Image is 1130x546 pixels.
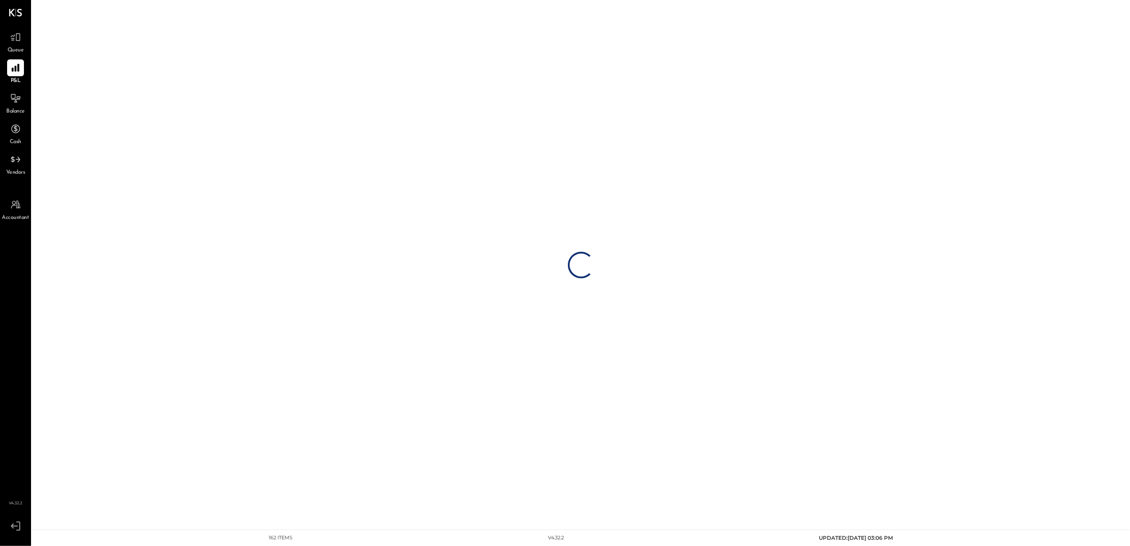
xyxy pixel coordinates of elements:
span: Balance [6,108,25,116]
span: Vendors [6,169,25,177]
a: Accountant [0,196,31,222]
a: Vendors [0,151,31,177]
span: UPDATED: [DATE] 03:06 PM [819,534,893,541]
a: P&L [0,59,31,85]
span: Queue [8,47,24,55]
a: Cash [0,121,31,146]
span: Accountant [2,214,29,222]
a: Balance [0,90,31,116]
span: Cash [10,138,21,146]
div: 162 items [269,534,293,542]
a: Queue [0,29,31,55]
div: v 4.32.2 [548,534,564,542]
span: P&L [11,77,21,85]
